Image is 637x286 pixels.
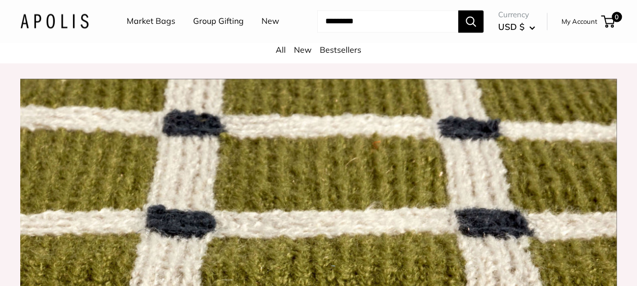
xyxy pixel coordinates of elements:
a: New [261,14,279,29]
a: Bestsellers [320,45,361,55]
a: Market Bags [127,14,175,29]
img: Apolis [20,14,89,28]
span: 0 [612,12,622,22]
a: My Account [561,15,597,27]
a: 0 [602,15,615,27]
span: Currency [498,8,535,22]
span: USD $ [498,21,524,32]
a: Group Gifting [193,14,244,29]
button: USD $ [498,19,535,35]
button: Search [458,10,483,32]
a: New [294,45,312,55]
input: Search... [317,10,458,32]
a: All [276,45,286,55]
